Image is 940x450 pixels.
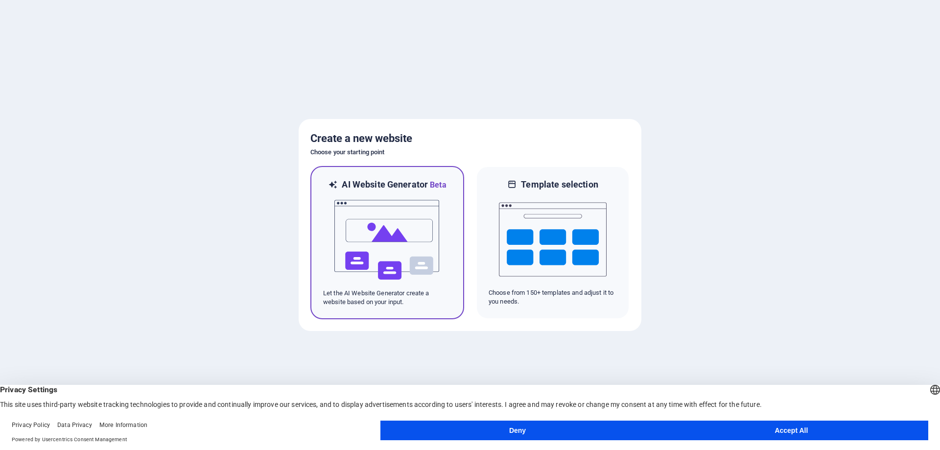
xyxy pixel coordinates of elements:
[310,146,630,158] h6: Choose your starting point
[489,288,617,306] p: Choose from 150+ templates and adjust it to you needs.
[428,180,446,189] span: Beta
[310,131,630,146] h5: Create a new website
[333,191,441,289] img: ai
[342,179,446,191] h6: AI Website Generator
[521,179,598,190] h6: Template selection
[323,289,451,307] p: Let the AI Website Generator create a website based on your input.
[310,166,464,319] div: AI Website GeneratorBetaaiLet the AI Website Generator create a website based on your input.
[476,166,630,319] div: Template selectionChoose from 150+ templates and adjust it to you needs.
